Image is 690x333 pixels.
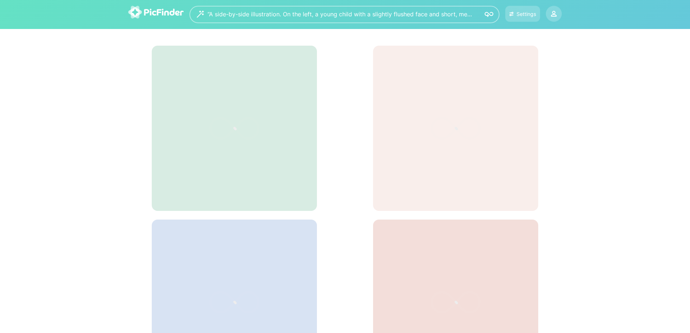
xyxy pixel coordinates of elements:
[485,10,493,19] img: icon-search.svg
[509,11,514,17] img: icon-settings.svg
[128,6,184,18] img: logo-picfinder-white-transparent.svg
[197,11,204,18] img: wizard.svg
[517,11,536,17] div: Settings
[505,6,540,22] button: Settings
